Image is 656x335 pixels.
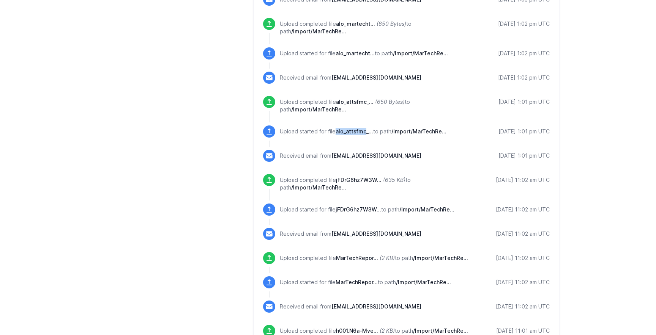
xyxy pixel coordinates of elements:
[336,255,378,261] span: MarTechReportsAirship_2025-08-27T0401.zip
[280,152,421,160] p: Received email from
[336,128,373,135] span: alo_attsfmc_2025-08-27-13-00-00_73e93c5a-a830-4f64-8375-1bc06aa42588.csv
[496,176,550,184] div: [DATE] 11:02 am UTC
[383,177,405,183] i: (635 KB)
[413,255,468,261] span: /Import/MarTechReports
[377,20,406,27] i: (650 Bytes)
[331,74,421,81] span: [EMAIL_ADDRESS][DOMAIN_NAME]
[331,303,421,310] span: [EMAIL_ADDRESS][DOMAIN_NAME]
[336,177,382,183] span: jFDrG6hz7W3WqqQf
[291,106,346,113] span: /Import/MarTechReports
[336,327,378,334] span: h001.N6a-MveKUEU_gkD3WUdsfe-uzapnj3zTzXt4jQW_5m4
[498,98,550,106] div: [DATE] 1:01 pm UTC
[380,327,395,334] i: (2 KB)
[393,50,448,56] span: /Import/MarTechReports
[280,230,421,238] p: Received email from
[498,128,550,135] div: [DATE] 1:01 pm UTC
[291,184,346,191] span: /Import/MarTechReports
[380,255,395,261] i: (2 KB)
[498,50,550,57] div: [DATE] 1:02 pm UTC
[336,279,378,285] span: MarTechReportsAirship_2025-08-27T0401.zip
[280,279,451,286] p: Upload started for file to path
[496,230,550,238] div: [DATE] 11:02 am UTC
[496,327,550,335] div: [DATE] 11:01 am UTC
[280,176,468,191] p: Upload completed file to path
[280,50,448,57] p: Upload started for file to path
[399,206,454,213] span: /Import/MarTechReports
[331,230,421,237] span: [EMAIL_ADDRESS][DOMAIN_NAME]
[498,152,550,160] div: [DATE] 1:01 pm UTC
[498,74,550,81] div: [DATE] 1:02 pm UTC
[280,303,421,310] p: Received email from
[336,99,374,105] span: alo_attsfmc_2025-08-27-13-00-00_73e93c5a-a830-4f64-8375-1bc06aa42588.csv
[280,128,446,135] p: Upload started for file to path
[496,303,550,310] div: [DATE] 11:02 am UTC
[280,327,468,335] p: Upload completed file to path
[336,20,375,27] span: alo_martechtotalsentreportattentive_2025-08-27-13-00-00_19911acd-b9ad-424e-9188-54b82eaf125a.csv
[336,50,375,56] span: alo_martechtotalsentreportattentive_2025-08-27-13-00-00_19911acd-b9ad-424e-9188-54b82eaf125a.csv
[280,98,468,113] p: Upload completed file to path
[396,279,451,285] span: /Import/MarTechReports
[280,20,468,35] p: Upload completed file to path
[291,28,346,34] span: /Import/MarTechReports
[331,152,421,159] span: [EMAIL_ADDRESS][DOMAIN_NAME]
[496,206,550,213] div: [DATE] 11:02 am UTC
[496,279,550,286] div: [DATE] 11:02 am UTC
[413,327,468,334] span: /Import/MarTechReports
[375,99,405,105] i: (650 Bytes)
[618,297,647,326] iframe: Drift Widget Chat Controller
[280,74,421,81] p: Received email from
[336,206,381,213] span: jFDrG6hz7W3WqqQf
[280,206,454,213] p: Upload started for file to path
[498,20,550,28] div: [DATE] 1:02 pm UTC
[391,128,446,135] span: /Import/MarTechReports
[280,254,468,262] p: Upload completed file to path
[496,254,550,262] div: [DATE] 11:02 am UTC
